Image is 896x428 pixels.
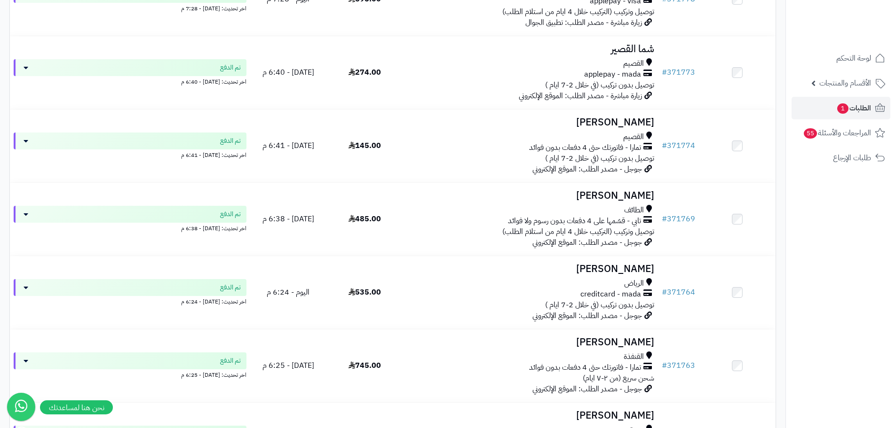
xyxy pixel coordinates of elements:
a: #371763 [662,360,695,371]
h3: [PERSON_NAME] [407,264,654,274]
span: توصيل وتركيب (التركيب خلال 4 ايام من استلام الطلب) [502,6,654,17]
div: اخر تحديث: [DATE] - 6:41 م [14,149,246,159]
span: 55 [804,128,817,139]
h3: [PERSON_NAME] [407,337,654,348]
span: الطلبات [836,101,871,115]
span: تم الدفع [220,356,241,366]
span: تابي - قسّمها على 4 دفعات بدون رسوم ولا فوائد [508,216,641,226]
a: #371773 [662,67,695,78]
a: طلبات الإرجاع [792,147,890,169]
span: جوجل - مصدر الطلب: الموقع الإلكتروني [532,383,642,395]
span: لوحة التحكم [836,52,871,65]
span: جوجل - مصدر الطلب: الموقع الإلكتروني [532,163,642,175]
span: 535.00 [349,287,381,298]
span: 745.00 [349,360,381,371]
span: الأقسام والمنتجات [819,77,871,90]
a: #371774 [662,140,695,151]
a: لوحة التحكم [792,47,890,70]
span: 485.00 [349,213,381,225]
span: [DATE] - 6:40 م [262,67,314,78]
span: تم الدفع [220,136,241,146]
h3: [PERSON_NAME] [407,410,654,421]
span: توصيل بدون تركيب (في خلال 2-7 ايام ) [545,299,654,311]
span: # [662,360,667,371]
span: creditcard - mada [580,289,641,300]
span: [DATE] - 6:41 م [262,140,314,151]
span: توصيل بدون تركيب (في خلال 2-7 ايام ) [545,79,654,91]
a: #371769 [662,213,695,225]
a: الطلبات1 [792,97,890,119]
span: الرياض [624,278,644,289]
span: تم الدفع [220,210,241,219]
span: [DATE] - 6:38 م [262,213,314,225]
span: طلبات الإرجاع [833,151,871,164]
div: اخر تحديث: [DATE] - 6:38 م [14,223,246,233]
span: الطائف [624,205,644,216]
span: تمارا - فاتورتك حتى 4 دفعات بدون فوائد [529,142,641,153]
span: [DATE] - 6:25 م [262,360,314,371]
span: القصيم [623,58,644,69]
h3: [PERSON_NAME] [407,117,654,128]
span: 1 [837,103,848,114]
span: زيارة مباشرة - مصدر الطلب: الموقع الإلكتروني [519,90,642,101]
span: # [662,213,667,225]
span: شحن سريع (من ٢-٧ ايام) [583,373,654,384]
span: توصيل بدون تركيب (في خلال 2-7 ايام ) [545,153,654,164]
div: اخر تحديث: [DATE] - 6:40 م [14,76,246,86]
span: زيارة مباشرة - مصدر الطلب: تطبيق الجوال [525,17,642,28]
div: اخر تحديث: [DATE] - 6:25 م [14,369,246,379]
span: المراجعات والأسئلة [803,126,871,140]
span: # [662,67,667,78]
span: applepay - mada [584,69,641,80]
div: اخر تحديث: [DATE] - 6:24 م [14,296,246,306]
span: جوجل - مصدر الطلب: الموقع الإلكتروني [532,310,642,321]
span: تم الدفع [220,63,241,72]
span: القصيم [623,132,644,142]
a: #371764 [662,287,695,298]
span: اليوم - 6:24 م [267,287,309,298]
h3: [PERSON_NAME] [407,190,654,201]
span: 145.00 [349,140,381,151]
span: توصيل وتركيب (التركيب خلال 4 ايام من استلام الطلب) [502,226,654,237]
div: اخر تحديث: [DATE] - 7:28 م [14,3,246,13]
span: # [662,287,667,298]
span: جوجل - مصدر الطلب: الموقع الإلكتروني [532,237,642,248]
span: تمارا - فاتورتك حتى 4 دفعات بدون فوائد [529,362,641,373]
span: تم الدفع [220,283,241,292]
span: القنفذة [624,351,644,362]
span: # [662,140,667,151]
a: المراجعات والأسئلة55 [792,122,890,144]
span: 274.00 [349,67,381,78]
h3: شما القصير [407,44,654,54]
